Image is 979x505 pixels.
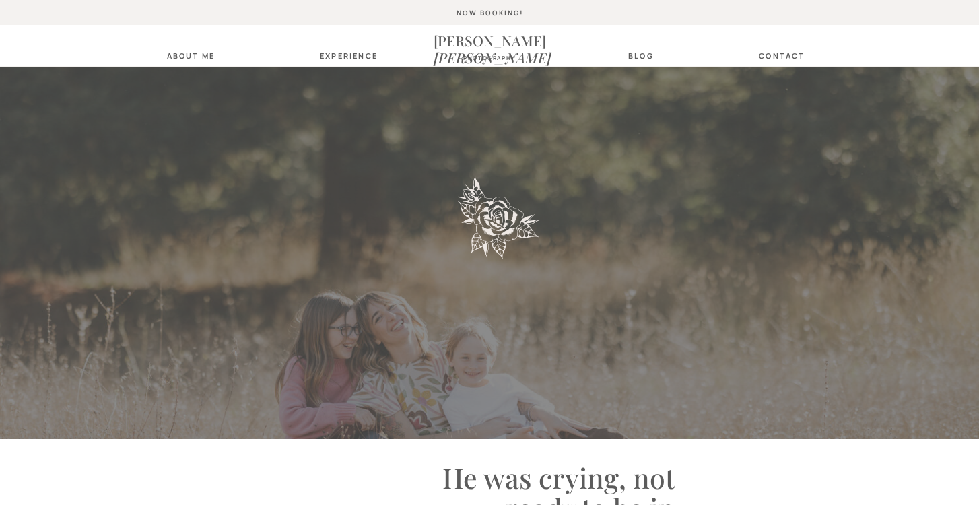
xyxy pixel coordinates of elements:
a: now booking! [305,9,675,17]
a: photography [456,55,523,63]
nav: [PERSON_NAME] [434,32,545,48]
a: contact [755,51,809,60]
a: blog [621,51,661,60]
a: [PERSON_NAME][PERSON_NAME] [434,32,545,48]
i: [PERSON_NAME] [434,48,551,67]
a: Experience [320,51,373,60]
a: about Me [163,51,219,60]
